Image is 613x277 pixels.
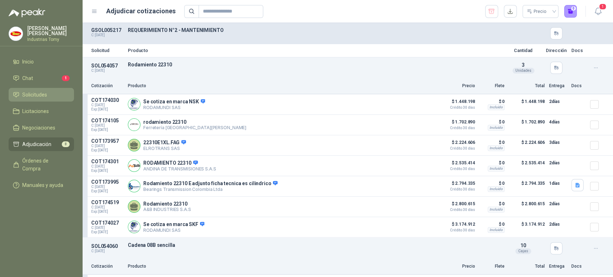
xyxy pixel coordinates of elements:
button: 0 [564,5,577,18]
span: Crédito 30 días [439,229,475,232]
a: Inicio [9,55,74,69]
a: Solicitudes [9,88,74,102]
p: Total [509,263,545,270]
div: Incluido [488,166,505,172]
span: C: [DATE] [91,226,124,230]
span: Chat [22,74,33,82]
p: COT174301 [91,159,124,164]
p: REQUERIMIENTO N°2 - MANTENIMIENTO [128,27,501,33]
span: C: [DATE] [91,185,124,189]
p: SOL054057 [91,63,124,69]
div: Incluido [488,227,505,233]
span: Manuales y ayuda [22,181,63,189]
p: $ 2.224.606 [439,138,475,150]
p: Dirección [545,48,567,53]
p: Total [509,83,545,89]
img: Company Logo [128,119,140,131]
p: RODAMUNDI SAS [143,227,204,233]
button: 1 [591,5,604,18]
p: Docs [571,48,586,53]
p: RODAMUNDI SAS [143,105,205,110]
div: Cajas [515,248,531,254]
p: $ 1.702.890 [439,118,475,130]
span: C: [DATE] [91,205,124,210]
p: SOL054060 [91,243,124,249]
span: C: [DATE] [91,164,124,169]
p: Producto [128,83,435,89]
span: 1 [599,3,607,10]
p: Cotización [91,83,124,89]
img: Company Logo [128,98,140,110]
p: Flete [479,263,505,270]
p: $ 2.224.606 [509,138,545,152]
p: ANDINA DE TRANSMISIONES S.A.S [143,166,216,172]
p: Precio [439,263,475,270]
span: 10 [520,243,526,248]
p: C: [DATE] [91,33,124,37]
p: Solicitud [91,48,124,53]
a: Adjudicación8 [9,137,74,151]
a: Órdenes de Compra [9,154,74,175]
p: Docs [571,263,586,270]
span: 1 [62,75,70,81]
p: Rodamiento 22310 [128,62,501,67]
span: 3 [522,62,525,68]
p: $ 2.794.335 [439,179,475,191]
span: Exp: [DATE] [91,210,124,214]
div: Precio [527,6,548,17]
span: Crédito 30 días [439,147,475,150]
p: $ 2.800.615 [439,199,475,212]
p: RODAMIENTO 22310 [143,160,216,166]
img: Company Logo [128,221,140,233]
span: 8 [62,141,70,147]
p: Precio [439,83,475,89]
p: Producto [128,48,501,53]
p: COT173957 [91,138,124,144]
div: Incluido [488,186,505,192]
p: Cotización [91,263,124,270]
p: $ 1.448.198 [509,97,545,112]
p: 2 días [549,199,567,208]
div: Incluido [488,207,505,212]
span: Crédito 30 días [439,208,475,212]
p: Cadena 08B sencilla [128,242,501,248]
img: Company Logo [9,27,23,41]
p: Se cotiza en marca SKF [143,221,204,228]
span: Exp: [DATE] [91,230,124,234]
span: Exp: [DATE] [91,169,124,173]
span: Crédito 30 días [439,167,475,171]
p: 1 días [549,179,567,188]
span: Exp: [DATE] [91,148,124,152]
span: C: [DATE] [91,144,124,148]
p: $ 0 [479,138,505,147]
p: $ 1.448.198 [439,97,475,109]
img: Company Logo [128,160,140,172]
p: $ 2.794.335 [509,179,545,193]
span: C: [DATE] [91,123,124,128]
span: Licitaciones [22,107,49,115]
a: Licitaciones [9,104,74,118]
span: Crédito 30 días [439,126,475,130]
p: Entrega [549,263,567,270]
p: Industrias Tomy [27,37,74,42]
p: COT174027 [91,220,124,226]
p: $ 0 [479,220,505,229]
p: 4 días [549,118,567,126]
h1: Adjudicar cotizaciones [106,6,176,16]
span: Negociaciones [22,124,55,132]
p: 2 días [549,97,567,106]
p: $ 3.174.912 [439,220,475,232]
p: rodamiento 22310 [143,119,246,125]
p: $ 2.800.615 [509,199,545,214]
p: Rodamiento 22310 E adjunto ficha tecnica es cilindrico [143,180,278,187]
p: $ 0 [479,97,505,106]
p: [PERSON_NAME] [PERSON_NAME] [27,26,74,36]
span: Órdenes de Compra [22,157,67,173]
p: $ 2.535.414 [439,159,475,171]
p: COT174105 [91,118,124,123]
span: Exp: [DATE] [91,128,124,132]
p: 22310E1XL.FAG [143,140,186,146]
span: Crédito 30 días [439,106,475,109]
p: Bearings Transmission Colombia Ltda [143,187,278,192]
p: Producto [128,263,435,270]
